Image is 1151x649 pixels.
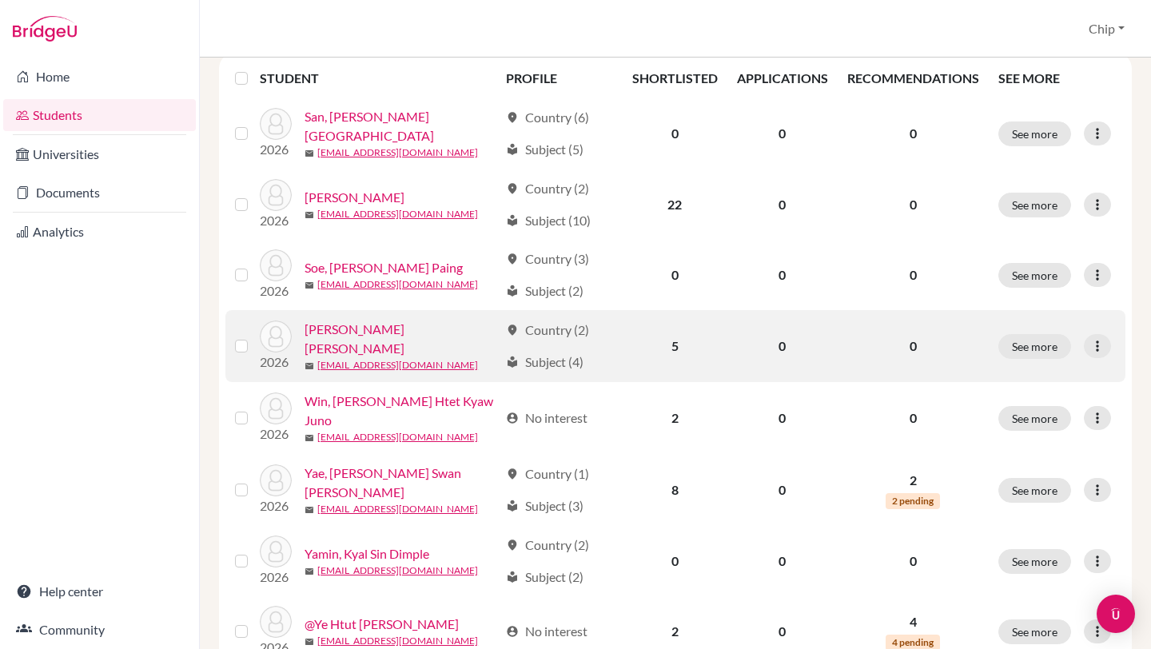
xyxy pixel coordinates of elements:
[1097,595,1135,633] div: Open Intercom Messenger
[506,108,589,127] div: Country (6)
[998,406,1071,431] button: See more
[506,468,519,480] span: location_on
[506,356,519,368] span: local_library
[506,321,589,340] div: Country (2)
[305,544,429,563] a: Yamin, Kyal Sin Dimple
[506,625,519,638] span: account_circle
[506,464,589,484] div: Country (1)
[260,211,292,230] p: 2026
[727,382,838,454] td: 0
[506,352,583,372] div: Subject (4)
[847,124,979,143] p: 0
[3,61,196,93] a: Home
[506,281,583,301] div: Subject (2)
[305,392,499,430] a: Win, [PERSON_NAME] Htet Kyaw Juno
[506,249,589,269] div: Country (3)
[3,575,196,607] a: Help center
[305,320,499,358] a: [PERSON_NAME] [PERSON_NAME]
[506,571,519,583] span: local_library
[305,258,463,277] a: Soe, [PERSON_NAME] Paing
[260,424,292,444] p: 2026
[506,324,519,336] span: location_on
[506,179,589,198] div: Country (2)
[727,59,838,98] th: APPLICATIONS
[305,433,314,443] span: mail
[3,216,196,248] a: Analytics
[506,111,519,124] span: location_on
[998,263,1071,288] button: See more
[506,496,583,516] div: Subject (3)
[305,615,459,634] a: @Ye Htut [PERSON_NAME]
[305,464,499,502] a: Yae, [PERSON_NAME] Swan [PERSON_NAME]
[260,249,292,281] img: Soe, Thi Han Paing
[623,310,727,382] td: 5
[506,140,583,159] div: Subject (5)
[260,567,292,587] p: 2026
[260,140,292,159] p: 2026
[506,408,587,428] div: No interest
[847,265,979,285] p: 0
[317,430,478,444] a: [EMAIL_ADDRESS][DOMAIN_NAME]
[260,281,292,301] p: 2026
[1081,14,1132,44] button: Chip
[305,505,314,515] span: mail
[260,464,292,496] img: Yae, Kaung Khant Swan Steven Khine
[305,210,314,220] span: mail
[838,59,989,98] th: RECOMMENDATIONS
[506,211,591,230] div: Subject (10)
[305,188,404,207] a: [PERSON_NAME]
[506,253,519,265] span: location_on
[998,619,1071,644] button: See more
[260,606,292,638] img: @Ye Htut Maung, Keith
[305,149,314,158] span: mail
[886,493,940,509] span: 2 pending
[317,563,478,578] a: [EMAIL_ADDRESS][DOMAIN_NAME]
[727,240,838,310] td: 0
[623,240,727,310] td: 0
[727,526,838,596] td: 0
[727,169,838,240] td: 0
[305,361,314,371] span: mail
[260,352,292,372] p: 2026
[623,98,727,169] td: 0
[317,634,478,648] a: [EMAIL_ADDRESS][DOMAIN_NAME]
[998,334,1071,359] button: See more
[3,614,196,646] a: Community
[260,321,292,352] img: Thant, Khin Thone Dary
[506,143,519,156] span: local_library
[305,567,314,576] span: mail
[506,285,519,297] span: local_library
[847,195,979,214] p: 0
[847,336,979,356] p: 0
[305,281,314,290] span: mail
[260,179,292,211] img: Schoolman, Ana Julia
[506,182,519,195] span: location_on
[506,539,519,551] span: location_on
[998,193,1071,217] button: See more
[506,412,519,424] span: account_circle
[727,98,838,169] td: 0
[623,526,727,596] td: 0
[623,382,727,454] td: 2
[3,177,196,209] a: Documents
[847,408,979,428] p: 0
[989,59,1125,98] th: SEE MORE
[317,145,478,160] a: [EMAIL_ADDRESS][DOMAIN_NAME]
[506,214,519,227] span: local_library
[260,392,292,424] img: Win, Swan Htet Kyaw Juno
[13,16,77,42] img: Bridge-U
[847,471,979,490] p: 2
[506,536,589,555] div: Country (2)
[317,502,478,516] a: [EMAIL_ADDRESS][DOMAIN_NAME]
[317,358,478,372] a: [EMAIL_ADDRESS][DOMAIN_NAME]
[496,59,622,98] th: PROFILE
[727,454,838,526] td: 0
[260,496,292,516] p: 2026
[623,454,727,526] td: 8
[305,107,499,145] a: San, [PERSON_NAME][GEOGRAPHIC_DATA]
[998,478,1071,503] button: See more
[506,500,519,512] span: local_library
[260,59,496,98] th: STUDENT
[3,99,196,131] a: Students
[305,637,314,647] span: mail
